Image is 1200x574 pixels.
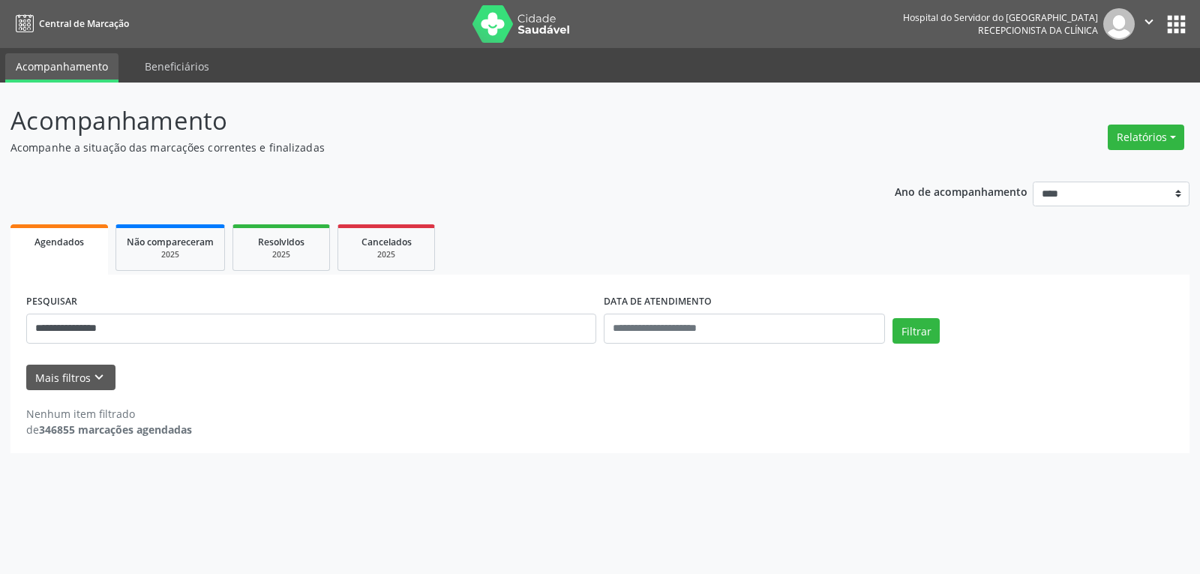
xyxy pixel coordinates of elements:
div: Nenhum item filtrado [26,406,192,422]
div: 2025 [127,249,214,260]
span: Agendados [34,236,84,248]
p: Acompanhamento [10,102,835,140]
div: Hospital do Servidor do [GEOGRAPHIC_DATA] [903,11,1098,24]
img: img [1103,8,1135,40]
span: Recepcionista da clínica [978,24,1098,37]
a: Acompanhamento [5,53,118,83]
button: Mais filtroskeyboard_arrow_down [26,365,115,391]
span: Não compareceram [127,236,214,248]
i: keyboard_arrow_down [91,369,107,386]
a: Beneficiários [134,53,220,80]
label: DATA DE ATENDIMENTO [604,290,712,314]
button: apps [1163,11,1189,38]
div: de [26,422,192,437]
p: Ano de acompanhamento [895,182,1027,200]
span: Cancelados [361,236,412,248]
button: Relatórios [1108,125,1184,150]
label: PESQUISAR [26,290,77,314]
span: Resolvidos [258,236,304,248]
p: Acompanhe a situação das marcações correntes e finalizadas [10,140,835,155]
span: Central de Marcação [39,17,129,30]
div: 2025 [349,249,424,260]
button:  [1135,8,1163,40]
strong: 346855 marcações agendadas [39,422,192,437]
div: 2025 [244,249,319,260]
i:  [1141,14,1157,30]
a: Central de Marcação [10,11,129,36]
button: Filtrar [892,318,940,344]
